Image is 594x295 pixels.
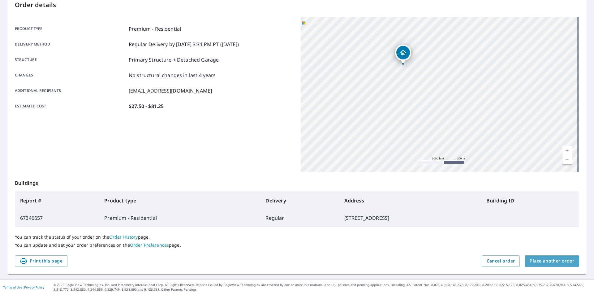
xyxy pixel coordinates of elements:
td: Premium - Residential [99,209,260,227]
p: Premium - Residential [129,25,181,33]
p: © 2025 Eagle View Technologies, Inc. and Pictometry International Corp. All Rights Reserved. Repo... [54,283,591,292]
td: [STREET_ADDRESS] [339,209,481,227]
a: Privacy Policy [24,285,44,289]
a: Terms of Use [3,285,22,289]
p: You can update and set your order preferences on the page. [15,242,579,248]
p: | [3,285,44,289]
p: Structure [15,56,126,63]
span: Cancel order [487,257,515,265]
td: Regular [260,209,339,227]
p: [EMAIL_ADDRESS][DOMAIN_NAME] [129,87,212,94]
p: Estimated cost [15,102,126,110]
a: Order History [109,234,138,240]
p: You can track the status of your order on the page. [15,234,579,240]
p: Order details [15,0,579,10]
button: Print this page [15,255,67,267]
p: Product type [15,25,126,33]
p: No structural changes in last 4 years [129,72,216,79]
a: Current Level 15, Zoom Out [562,155,572,164]
p: Delivery method [15,41,126,48]
span: Print this page [20,257,62,265]
th: Delivery [260,192,339,209]
div: Dropped pin, building 1, Residential property, 8380 Germone Rd Sebastopol, CA 95472 [395,45,411,64]
a: Current Level 15, Zoom In [562,146,572,155]
th: Address [339,192,481,209]
th: Building ID [481,192,579,209]
p: $27.50 - $81.25 [129,102,164,110]
td: 67346657 [15,209,99,227]
p: Changes [15,72,126,79]
th: Report # [15,192,99,209]
button: Cancel order [482,255,520,267]
button: Place another order [525,255,579,267]
a: Order Preferences [130,242,169,248]
span: Place another order [530,257,574,265]
p: Primary Structure + Detached Garage [129,56,219,63]
p: Buildings [15,172,579,192]
p: Regular Delivery by [DATE] 3:31 PM PT ([DATE]) [129,41,239,48]
th: Product type [99,192,260,209]
p: Additional recipients [15,87,126,94]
